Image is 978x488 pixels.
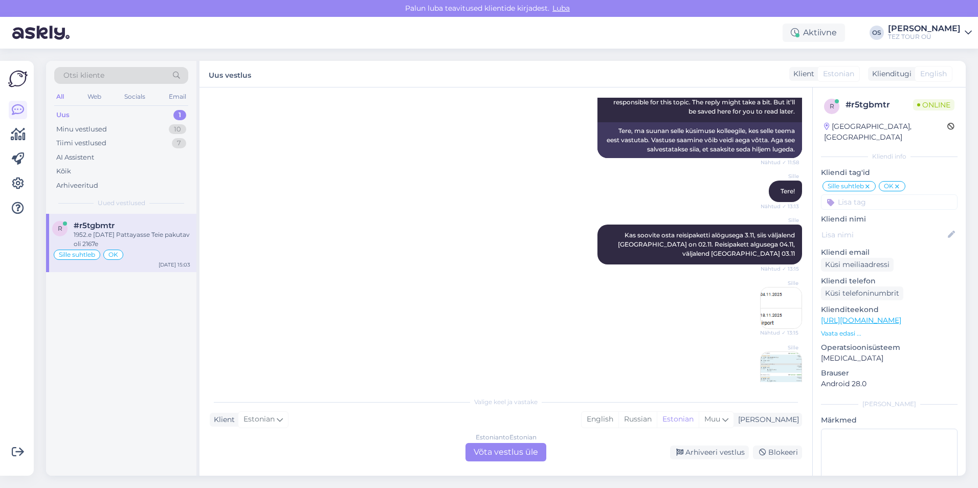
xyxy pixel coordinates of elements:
[783,24,845,42] div: Aktiivne
[167,90,188,103] div: Email
[56,110,70,120] div: Uus
[821,368,958,379] p: Brauser
[821,329,958,338] p: Vaata edasi ...
[613,89,796,115] span: Hello, I am routing this question to the colleague who is responsible for this topic. The reply m...
[56,152,94,163] div: AI Assistent
[884,183,894,189] span: OK
[734,414,799,425] div: [PERSON_NAME]
[618,412,657,427] div: Russian
[210,414,235,425] div: Klient
[761,203,799,210] span: Nähtud ✓ 13:13
[821,353,958,364] p: [MEDICAL_DATA]
[760,279,798,287] span: Sille
[888,25,961,33] div: [PERSON_NAME]
[74,230,190,249] div: 1952.e [DATE] Pattayasse Teie pakutav oli 2167e
[846,99,913,111] div: # r5tgbmtr
[8,69,28,88] img: Askly Logo
[761,265,799,273] span: Nähtud ✓ 13:15
[821,286,903,300] div: Küsi telefoninumbrit
[821,258,894,272] div: Küsi meiliaadressi
[870,26,884,40] div: OS
[210,397,802,407] div: Valige keel ja vastake
[761,352,802,393] img: Attachment
[821,415,958,426] p: Märkmed
[657,412,699,427] div: Estonian
[597,122,802,158] div: Tere, ma suunan selle küsimuse kolleegile, kes selle teema eest vastutab. Vastuse saamine võib ve...
[670,446,749,459] div: Arhiveeri vestlus
[108,252,118,258] span: OK
[888,25,972,41] a: [PERSON_NAME]TEZ TOUR OÜ
[169,124,186,135] div: 10
[821,152,958,161] div: Kliendi info
[549,4,573,13] span: Luba
[582,412,618,427] div: English
[56,181,98,191] div: Arhiveeritud
[54,90,66,103] div: All
[761,216,799,224] span: Sille
[888,33,961,41] div: TEZ TOUR OÜ
[821,304,958,315] p: Klienditeekond
[172,138,186,148] div: 7
[821,316,901,325] a: [URL][DOMAIN_NAME]
[821,214,958,225] p: Kliendi nimi
[56,138,106,148] div: Tiimi vestlused
[821,379,958,389] p: Android 28.0
[618,231,796,257] span: Kas soovite osta reisipaketti alögusega 3.11, siis väljalend [GEOGRAPHIC_DATA] on 02.11. Reisipak...
[476,433,537,442] div: Estonian to Estonian
[63,70,104,81] span: Otsi kliente
[868,69,912,79] div: Klienditugi
[920,69,947,79] span: English
[58,225,62,232] span: r
[209,67,251,81] label: Uus vestlus
[828,183,864,189] span: Sille suhtleb
[704,414,720,424] span: Muu
[821,400,958,409] div: [PERSON_NAME]
[74,221,115,230] span: #r5tgbmtr
[56,166,71,176] div: Kõik
[760,344,798,351] span: Sille
[821,194,958,210] input: Lisa tag
[85,90,103,103] div: Web
[122,90,147,103] div: Socials
[760,329,798,337] span: Nähtud ✓ 13:15
[761,172,799,180] span: Sille
[761,159,799,166] span: Nähtud ✓ 11:58
[781,187,795,195] span: Tere!
[59,252,95,258] span: Sille suhtleb
[98,198,145,208] span: Uued vestlused
[243,414,275,425] span: Estonian
[56,124,107,135] div: Minu vestlused
[821,247,958,258] p: Kliendi email
[173,110,186,120] div: 1
[913,99,954,110] span: Online
[824,121,947,143] div: [GEOGRAPHIC_DATA], [GEOGRAPHIC_DATA]
[465,443,546,461] div: Võta vestlus üle
[761,287,802,328] img: Attachment
[789,69,814,79] div: Klient
[821,229,946,240] input: Lisa nimi
[821,342,958,353] p: Operatsioonisüsteem
[159,261,190,269] div: [DATE] 15:03
[821,167,958,178] p: Kliendi tag'id
[830,102,834,110] span: r
[821,276,958,286] p: Kliendi telefon
[823,69,854,79] span: Estonian
[753,446,802,459] div: Blokeeri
